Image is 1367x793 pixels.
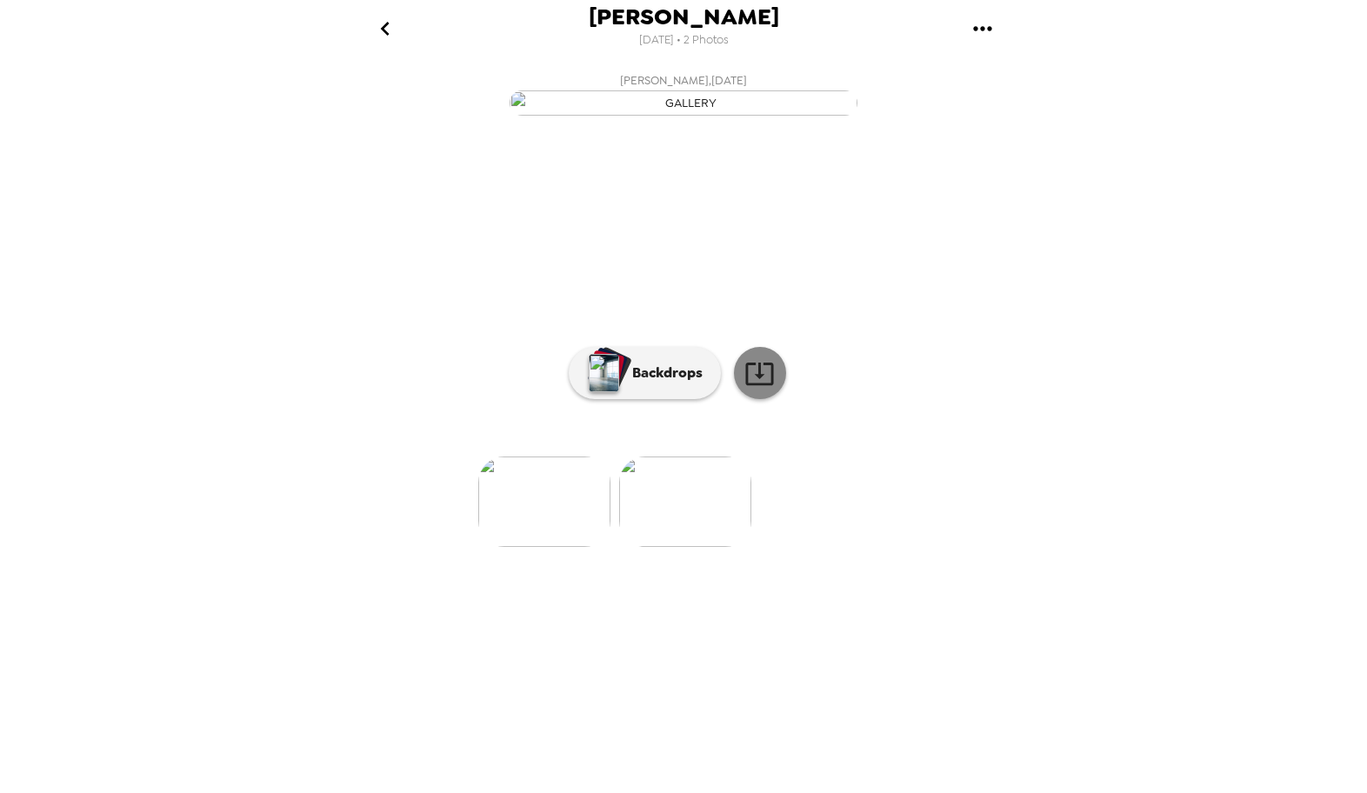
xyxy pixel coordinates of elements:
[478,456,610,547] img: gallery
[569,347,721,399] button: Backdrops
[336,65,1031,121] button: [PERSON_NAME],[DATE]
[510,90,857,116] img: gallery
[639,29,729,52] span: [DATE] • 2 Photos
[589,5,779,29] span: [PERSON_NAME]
[620,70,747,90] span: [PERSON_NAME] , [DATE]
[619,456,751,547] img: gallery
[623,363,703,383] p: Backdrops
